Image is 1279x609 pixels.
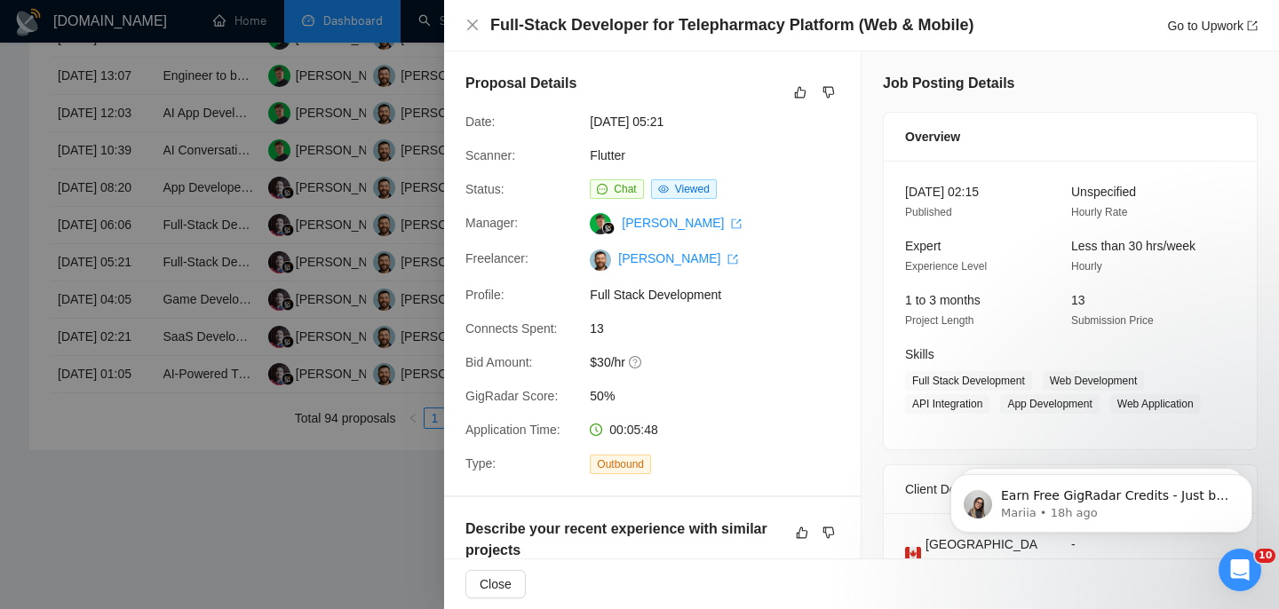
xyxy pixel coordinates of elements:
span: export [731,218,742,229]
a: Flutter [590,148,625,162]
span: clock-circle [590,423,602,436]
span: Overview [905,127,960,146]
span: Expert [905,239,941,253]
span: Chat [614,183,636,195]
span: question-circle [629,355,643,369]
span: dislike [822,85,835,99]
span: Web Development [1043,371,1145,391]
span: Project Length [905,314,973,327]
a: [PERSON_NAME] export [618,251,738,265]
button: dislike [818,522,839,543]
span: 10 [1255,549,1275,563]
span: Connects Spent: [465,321,558,336]
span: Full Stack Development [590,285,856,304]
span: Published [905,206,952,218]
span: $30/hr [590,352,856,372]
span: Application Time: [465,423,560,437]
span: close [465,18,480,32]
span: 50% [590,386,856,406]
span: Manager: [465,216,518,230]
span: Scanner: [465,148,515,162]
span: Hourly Rate [1071,206,1127,218]
button: Close [465,18,480,33]
span: message [597,184,608,194]
span: Status: [465,182,504,196]
button: Close [465,570,526,598]
iframe: Intercom notifications message [924,437,1279,561]
span: [DATE] 05:21 [590,112,856,131]
h5: Job Posting Details [883,73,1014,94]
button: dislike [818,82,839,103]
a: Go to Upworkexport [1167,19,1258,33]
button: like [791,522,813,543]
span: App Development [1000,394,1099,414]
h4: Full-Stack Developer for Telepharmacy Platform (Web & Mobile) [490,14,973,36]
span: GigRadar Score: [465,389,558,403]
span: Full Stack Development [905,371,1032,391]
span: Close [480,574,512,594]
span: Submission Price [1071,314,1154,327]
div: Client Details [905,465,1235,513]
span: Freelancer: [465,251,528,265]
span: Skills [905,347,934,361]
img: 🇨🇦 [905,544,921,564]
span: 13 [590,319,856,338]
span: Outbound [590,455,651,474]
h5: Proposal Details [465,73,576,94]
span: API Integration [905,394,989,414]
span: Hourly [1071,260,1102,273]
span: like [796,526,808,540]
span: Profile: [465,288,504,302]
span: Unspecified [1071,185,1136,199]
span: eye [658,184,669,194]
span: 00:05:48 [609,423,658,437]
a: [PERSON_NAME] export [622,216,742,230]
img: gigradar-bm.png [602,222,615,234]
span: 13 [1071,293,1085,307]
span: Experience Level [905,260,987,273]
span: export [1247,20,1258,31]
span: dislike [822,526,835,540]
span: export [727,254,738,265]
span: like [794,85,806,99]
span: Type: [465,456,496,471]
h5: Describe your recent experience with similar projects [465,518,783,561]
span: [DATE] 02:15 [905,185,979,199]
img: c1-JWQDXWEy3CnA6sRtFzzU22paoDq5cZnWyBNc3HWqwvuW0qNnjm1CMP-YmbEEtPC [590,249,611,271]
iframe: Intercom live chat [1219,549,1261,591]
span: Web Application [1110,394,1201,414]
span: Viewed [675,183,710,195]
span: 1 to 3 months [905,293,981,307]
span: Bid Amount: [465,355,533,369]
button: like [790,82,811,103]
span: Date: [465,115,495,129]
span: Less than 30 hrs/week [1071,239,1196,253]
